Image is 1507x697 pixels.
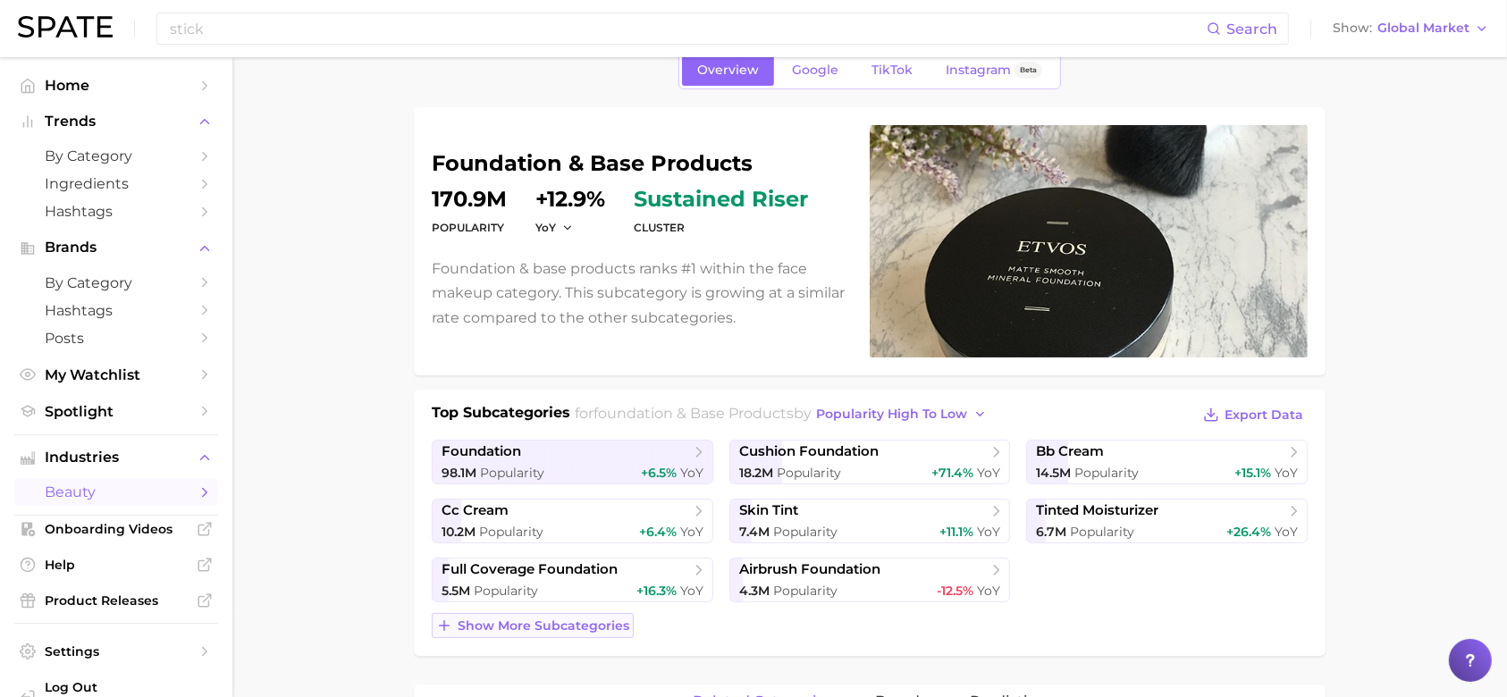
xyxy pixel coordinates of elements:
[1328,17,1494,40] button: ShowGlobal Market
[45,203,188,220] span: Hashtags
[14,587,218,614] a: Product Releases
[1234,465,1271,481] span: +15.1%
[535,220,556,235] span: YoY
[14,638,218,665] a: Settings
[739,561,880,578] span: airbrush foundation
[14,398,218,425] a: Spotlight
[739,502,798,519] span: skin tint
[432,256,848,330] p: Foundation & base products ranks #1 within the face makeup category. This subcategory is growing ...
[45,557,188,573] span: Help
[45,113,188,130] span: Trends
[458,618,629,634] span: Show more subcategories
[14,269,218,297] a: by Category
[856,55,928,86] a: TikTok
[634,217,808,239] dt: cluster
[168,13,1207,44] input: Search here for a brand, industry, or ingredient
[14,516,218,542] a: Onboarding Videos
[442,583,470,599] span: 5.5m
[45,239,188,256] span: Brands
[977,465,1000,481] span: YoY
[773,524,838,540] span: Popularity
[931,465,973,481] span: +71.4%
[680,465,703,481] span: YoY
[479,524,543,540] span: Popularity
[442,443,521,460] span: foundation
[45,147,188,164] span: by Category
[14,297,218,324] a: Hashtags
[777,55,854,86] a: Google
[14,361,218,389] a: My Watchlist
[442,561,618,578] span: full coverage foundation
[432,217,507,239] dt: Popularity
[977,524,1000,540] span: YoY
[432,613,634,638] button: Show more subcategories
[14,108,218,135] button: Trends
[45,679,210,695] span: Log Out
[1275,465,1298,481] span: YoY
[937,583,973,599] span: -12.5%
[14,324,218,352] a: Posts
[14,197,218,225] a: Hashtags
[535,189,605,210] dd: +12.9%
[641,465,677,481] span: +6.5%
[18,16,113,38] img: SPATE
[45,643,188,659] span: Settings
[432,153,848,174] h1: foundation & base products
[1036,465,1071,481] span: 14.5m
[535,220,574,235] button: YoY
[639,524,677,540] span: +6.4%
[729,558,1011,602] a: airbrush foundation4.3m Popularity-12.5% YoY
[1226,524,1271,540] span: +26.4%
[634,189,808,210] span: sustained riser
[636,583,677,599] span: +16.3%
[739,583,770,599] span: 4.3m
[1026,499,1308,543] a: tinted moisturizer6.7m Popularity+26.4% YoY
[773,583,838,599] span: Popularity
[792,63,838,78] span: Google
[14,234,218,261] button: Brands
[1036,443,1104,460] span: bb cream
[432,189,507,210] dd: 170.9m
[432,499,713,543] a: cc cream10.2m Popularity+6.4% YoY
[442,502,509,519] span: cc cream
[45,521,188,537] span: Onboarding Videos
[432,402,570,429] h1: Top Subcategories
[1070,524,1134,540] span: Popularity
[45,366,188,383] span: My Watchlist
[1333,23,1372,33] span: Show
[480,465,544,481] span: Popularity
[14,71,218,99] a: Home
[14,142,218,170] a: by Category
[45,302,188,319] span: Hashtags
[14,478,218,506] a: beauty
[680,524,703,540] span: YoY
[45,175,188,192] span: Ingredients
[45,592,188,609] span: Product Releases
[45,77,188,94] span: Home
[14,170,218,197] a: Ingredients
[1275,524,1298,540] span: YoY
[14,551,218,578] a: Help
[45,403,188,420] span: Spotlight
[45,274,188,291] span: by Category
[1199,402,1308,427] button: Export Data
[432,558,713,602] a: full coverage foundation5.5m Popularity+16.3% YoY
[739,465,773,481] span: 18.2m
[817,407,968,422] span: popularity high to low
[432,440,713,484] a: foundation98.1m Popularity+6.5% YoY
[871,63,913,78] span: TikTok
[442,465,476,481] span: 98.1m
[682,55,774,86] a: Overview
[442,524,476,540] span: 10.2m
[14,444,218,471] button: Industries
[45,330,188,347] span: Posts
[1026,440,1308,484] a: bb cream14.5m Popularity+15.1% YoY
[739,524,770,540] span: 7.4m
[45,483,188,500] span: beauty
[576,405,992,422] span: for by
[729,440,1011,484] a: cushion foundation18.2m Popularity+71.4% YoY
[739,443,879,460] span: cushion foundation
[729,499,1011,543] a: skin tint7.4m Popularity+11.1% YoY
[1020,63,1037,78] span: Beta
[1226,21,1277,38] span: Search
